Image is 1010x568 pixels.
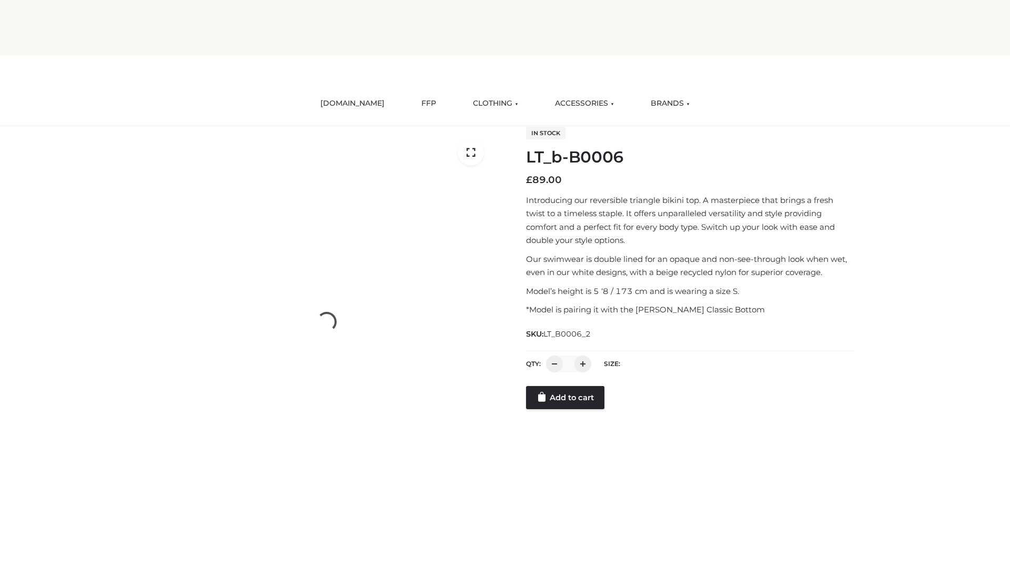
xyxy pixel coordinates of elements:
span: In stock [526,127,565,139]
label: Size: [604,360,620,368]
a: ACCESSORIES [547,92,622,115]
bdi: 89.00 [526,174,562,186]
a: Add to cart [526,386,604,409]
span: LT_B0006_2 [543,329,591,339]
a: BRANDS [643,92,698,115]
p: Model’s height is 5 ‘8 / 173 cm and is wearing a size S. [526,285,854,298]
label: QTY: [526,360,541,368]
span: SKU: [526,328,592,340]
a: [DOMAIN_NAME] [312,92,392,115]
p: Our swimwear is double lined for an opaque and non-see-through look when wet, even in our white d... [526,252,854,279]
h1: LT_b-B0006 [526,148,854,167]
p: *Model is pairing it with the [PERSON_NAME] Classic Bottom [526,303,854,317]
span: £ [526,174,532,186]
a: CLOTHING [465,92,526,115]
a: FFP [413,92,444,115]
p: Introducing our reversible triangle bikini top. A masterpiece that brings a fresh twist to a time... [526,194,854,247]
